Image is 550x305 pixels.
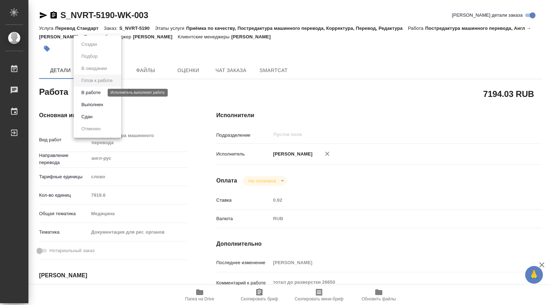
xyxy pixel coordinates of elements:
button: Отменен [79,125,103,133]
button: Подбор [79,53,100,60]
button: Готов к работе [79,77,115,85]
button: Создан [79,40,99,48]
button: В ожидании [79,65,109,72]
button: Сдан [79,113,95,121]
button: В работе [79,89,103,97]
button: Выполнен [79,101,105,109]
